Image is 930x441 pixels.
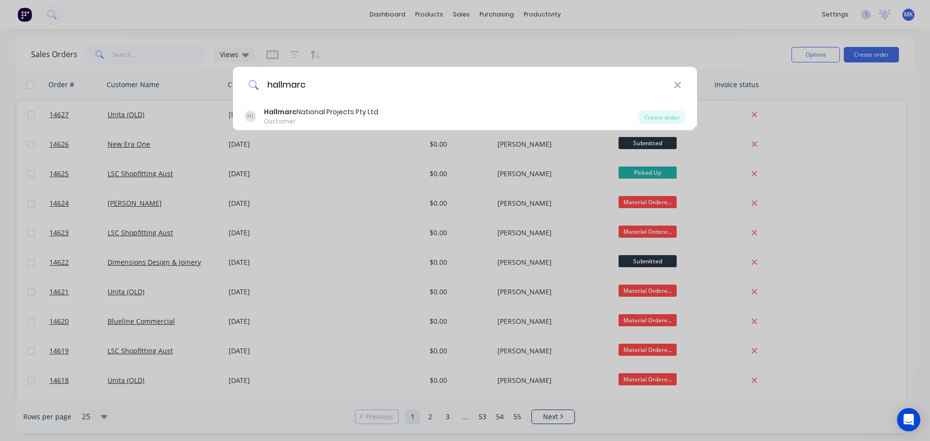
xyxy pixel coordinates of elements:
div: Create order [638,110,685,124]
div: Open Intercom Messenger [897,408,920,431]
b: Hallmarc [264,107,296,117]
div: National Projects Pty Ltd [264,107,378,117]
div: Customer [264,117,378,126]
div: HL [245,110,256,122]
input: Enter a customer name to create a new order... [259,67,674,103]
